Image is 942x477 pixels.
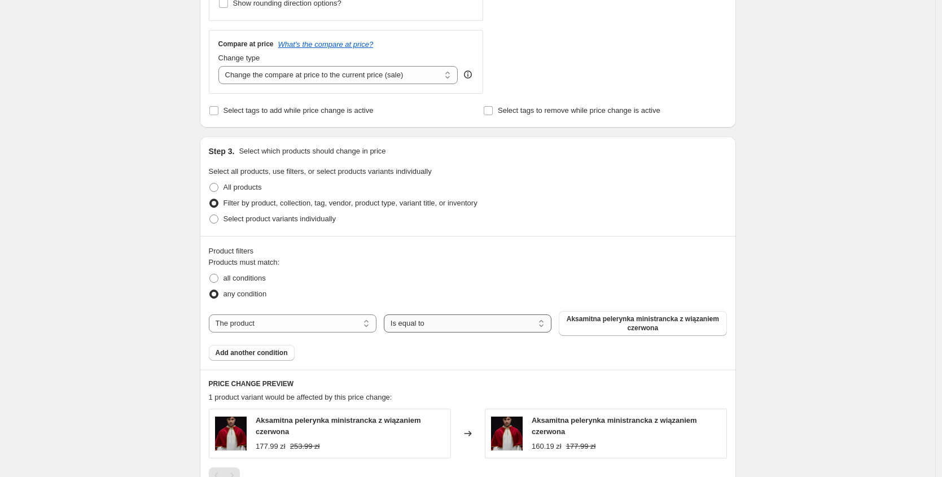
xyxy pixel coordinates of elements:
[224,106,374,115] span: Select tags to add while price change is active
[532,441,562,452] div: 160.19 zł
[566,314,720,332] span: Aksamitna pelerynka ministrancka z wiązaniem czerwona
[209,167,432,176] span: Select all products, use filters, or select products variants individually
[224,199,477,207] span: Filter by product, collection, tag, vendor, product type, variant title, or inventory
[256,441,286,452] div: 177.99 zł
[559,311,726,336] button: Aksamitna pelerynka ministrancka z wiązaniem czerwona
[215,417,247,450] img: aksamitna-pelerynka-ministrancka-z-wiazaniem-czerwona-340354_80x.jpg
[209,146,235,157] h2: Step 3.
[532,416,697,436] span: Aksamitna pelerynka ministrancka z wiązaniem czerwona
[218,40,274,49] h3: Compare at price
[224,183,262,191] span: All products
[224,215,336,223] span: Select product variants individually
[278,40,374,49] button: What's the compare at price?
[216,348,288,357] span: Add another condition
[290,441,320,452] strike: 253.99 zł
[218,54,260,62] span: Change type
[209,393,392,401] span: 1 product variant would be affected by this price change:
[224,290,267,298] span: any condition
[224,274,266,282] span: all conditions
[239,146,385,157] p: Select which products should change in price
[209,379,727,388] h6: PRICE CHANGE PREVIEW
[566,441,596,452] strike: 177.99 zł
[491,417,523,450] img: aksamitna-pelerynka-ministrancka-z-wiazaniem-czerwona-340354_80x.jpg
[256,416,421,436] span: Aksamitna pelerynka ministrancka z wiązaniem czerwona
[209,246,727,257] div: Product filters
[498,106,660,115] span: Select tags to remove while price change is active
[209,345,295,361] button: Add another condition
[209,258,280,266] span: Products must match:
[462,69,474,80] div: help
